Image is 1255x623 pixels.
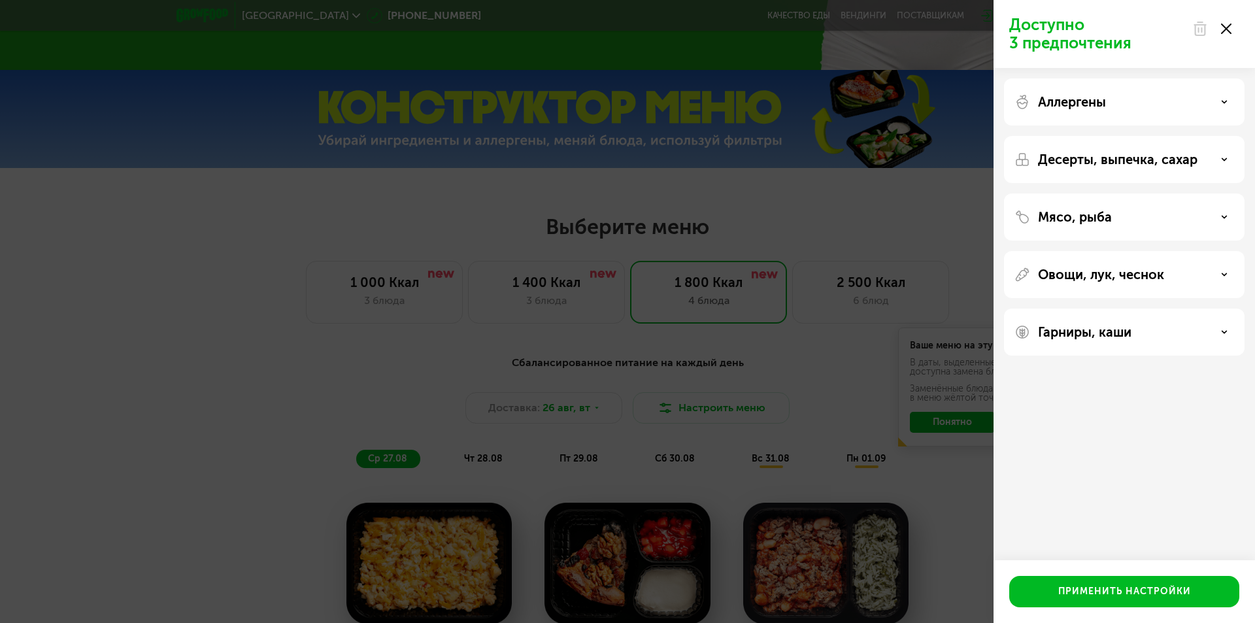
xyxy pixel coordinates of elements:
p: Гарниры, каши [1038,324,1131,340]
p: Аллергены [1038,94,1106,110]
p: Мясо, рыба [1038,209,1112,225]
button: Применить настройки [1009,576,1239,607]
p: Десерты, выпечка, сахар [1038,152,1197,167]
div: Применить настройки [1058,585,1191,598]
p: Доступно 3 предпочтения [1009,16,1184,52]
p: Овощи, лук, чеснок [1038,267,1164,282]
